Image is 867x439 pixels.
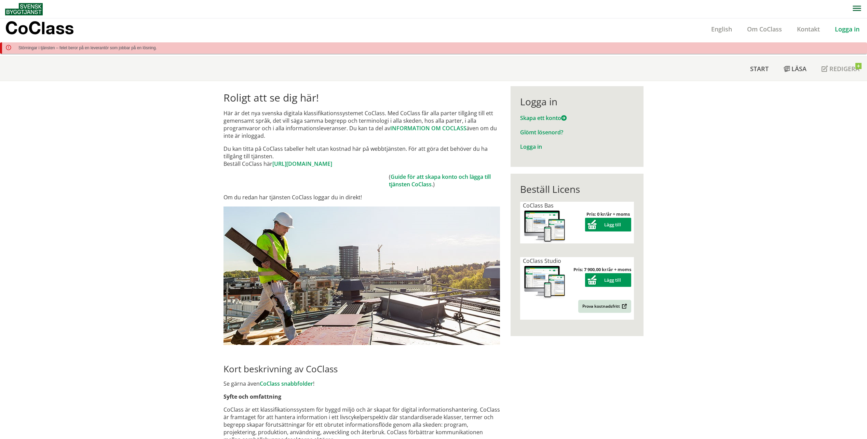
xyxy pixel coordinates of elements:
[585,222,631,228] a: Lägg till
[223,393,281,400] strong: Syfte och omfattning
[585,273,631,287] button: Lägg till
[223,109,500,139] p: Här är det nya svenska digitala klassifikationssystemet CoClass. Med CoClass får alla parter till...
[585,277,631,283] a: Lägg till
[520,129,563,136] a: Glömt lösenord?
[750,65,769,73] span: Start
[223,380,500,387] p: Se gärna även !
[791,65,807,73] span: Läsa
[223,145,500,168] p: Du kan titta på CoClass tabeller helt utan kostnad här på webbtjänsten. För att göra det behöver ...
[223,207,500,345] img: login.jpg
[223,194,500,201] p: Om du redan har tjänsten CoClass loggar du in direkt!
[704,25,740,33] a: English
[5,18,89,40] a: CoClass
[743,57,776,81] a: Start
[523,209,567,244] img: coclass-license.jpg
[776,57,814,81] a: Läsa
[5,3,43,15] img: Svensk Byggtjänst
[578,300,631,313] a: Prova kostnadsfritt
[621,304,627,309] img: Outbound.png
[390,124,466,132] a: INFORMATION OM COCLASS
[523,265,567,299] img: coclass-license.jpg
[389,173,491,188] a: Guide för att skapa konto och lägga till tjänsten CoClass
[272,160,332,168] a: [URL][DOMAIN_NAME]
[520,143,542,150] a: Logga in
[827,25,867,33] a: Logga in
[260,380,313,387] a: CoClass snabbfolder
[389,173,500,188] td: ( .)
[5,24,74,32] p: CoClass
[523,202,554,209] span: CoClass Bas
[740,25,789,33] a: Om CoClass
[520,183,634,195] div: Beställ Licens
[520,114,567,122] a: Skapa ett konto
[523,257,561,265] span: CoClass Studio
[520,96,634,107] div: Logga in
[789,25,827,33] a: Kontakt
[223,363,500,374] h2: Kort beskrivning av CoClass
[223,92,500,104] h1: Roligt att se dig här!
[585,218,631,231] button: Lägg till
[573,266,631,272] strong: Pris: 7 900,00 kr/år + moms
[586,211,630,217] strong: Pris: 0 kr/år + moms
